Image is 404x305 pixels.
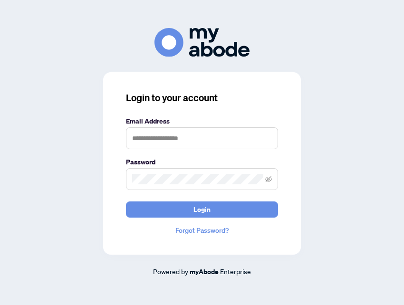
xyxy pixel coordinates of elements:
[126,157,278,167] label: Password
[153,267,188,276] span: Powered by
[126,116,278,126] label: Email Address
[193,202,211,217] span: Login
[190,267,219,277] a: myAbode
[126,201,278,218] button: Login
[265,176,272,182] span: eye-invisible
[126,91,278,105] h3: Login to your account
[220,267,251,276] span: Enterprise
[126,225,278,236] a: Forgot Password?
[154,28,250,57] img: ma-logo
